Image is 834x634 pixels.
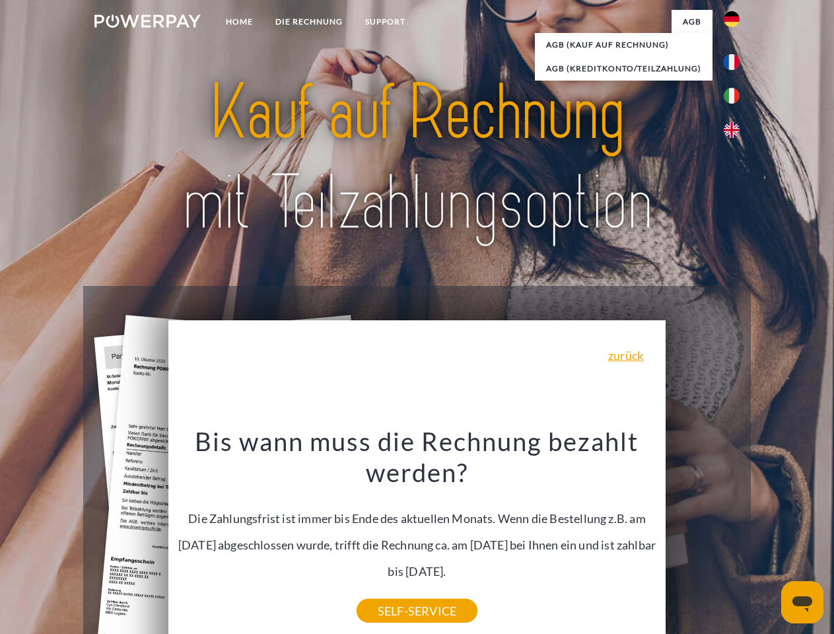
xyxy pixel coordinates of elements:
[672,10,712,34] a: agb
[724,88,740,104] img: it
[176,425,658,611] div: Die Zahlungsfrist ist immer bis Ende des aktuellen Monats. Wenn die Bestellung z.B. am [DATE] abg...
[724,122,740,138] img: en
[781,581,823,623] iframe: Schaltfläche zum Öffnen des Messaging-Fensters
[176,425,658,489] h3: Bis wann muss die Rechnung bezahlt werden?
[535,33,712,57] a: AGB (Kauf auf Rechnung)
[126,63,708,253] img: title-powerpay_de.svg
[724,11,740,27] img: de
[94,15,201,28] img: logo-powerpay-white.svg
[608,349,643,361] a: zurück
[357,599,477,623] a: SELF-SERVICE
[264,10,354,34] a: DIE RECHNUNG
[215,10,264,34] a: Home
[724,54,740,70] img: fr
[354,10,417,34] a: SUPPORT
[535,57,712,81] a: AGB (Kreditkonto/Teilzahlung)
